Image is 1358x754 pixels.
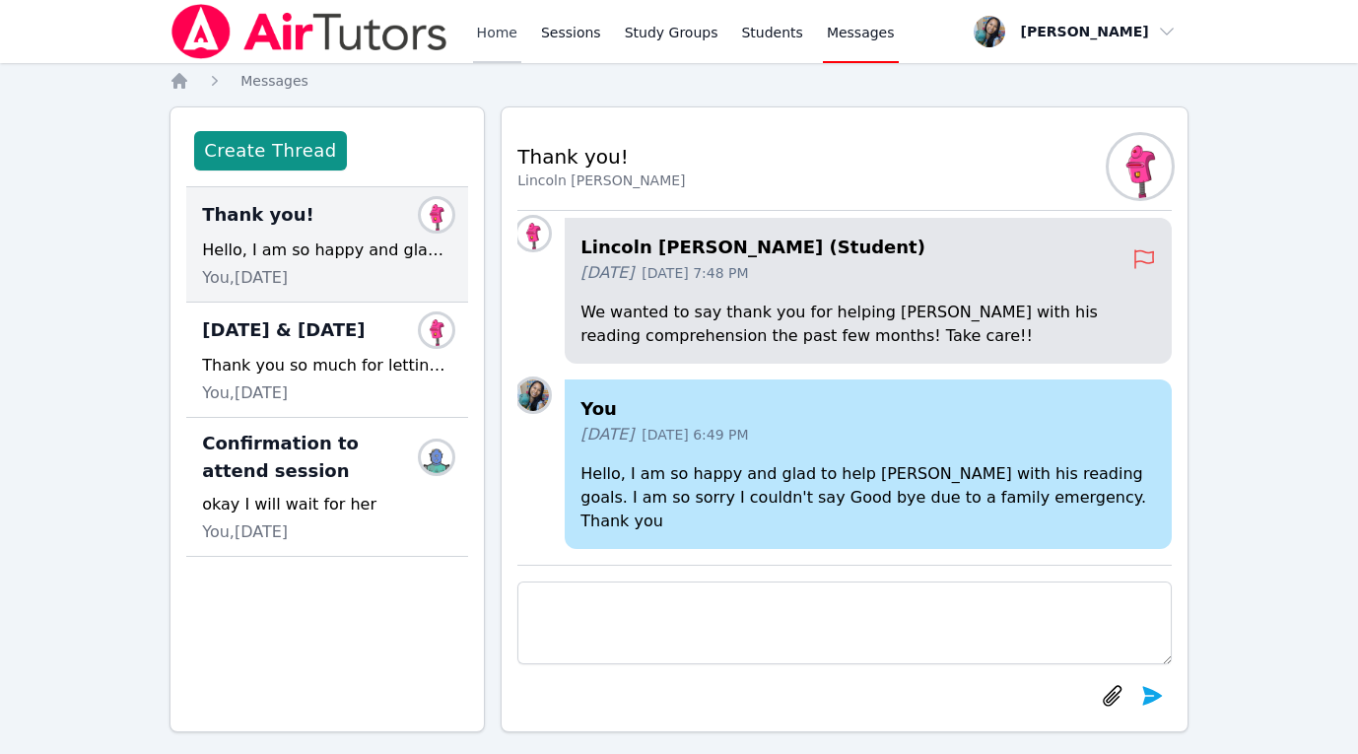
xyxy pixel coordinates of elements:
span: You, [DATE] [202,381,288,405]
div: Thank you so much for letting me know. Have a great week! [202,354,452,377]
span: [DATE] & [DATE] [202,316,365,344]
p: Hello, I am so happy and glad to help [PERSON_NAME] with his reading goals. I am so sorry I could... [580,462,1156,533]
span: You, [DATE] [202,520,288,544]
img: Lincoln Suess [421,314,452,346]
span: Messages [240,73,308,89]
img: Lincoln Suess [1109,135,1172,198]
img: Lincoln Suess [421,199,452,231]
nav: Breadcrumb [170,71,1188,91]
h2: Thank you! [517,143,685,171]
div: Hello, I am so happy and glad to help [PERSON_NAME] with his reading goals. I am so sorry I could... [202,239,452,262]
span: [DATE] 6:49 PM [642,425,748,445]
span: [DATE] [580,423,634,446]
p: We wanted to say thank you for helping [PERSON_NAME] with his reading comprehension the past few ... [580,301,1156,348]
h4: Lincoln [PERSON_NAME] (Student) [580,234,1132,261]
span: [DATE] [580,261,634,285]
div: Thank you!Lincoln SuessHello, I am so happy and glad to help [PERSON_NAME] with his reading goals... [186,187,468,303]
button: Create Thread [194,131,346,171]
span: Thank you! [202,201,313,229]
img: Lincoln Suess [517,218,549,249]
img: Ashly Reyes-Aguilar [421,442,452,473]
div: [DATE] & [DATE]Lincoln SuessThank you so much for letting me know. Have a great week!You,[DATE] [186,303,468,418]
span: You, [DATE] [202,266,288,290]
div: Confirmation to attend sessionAshly Reyes-Aguilarokay I will wait for herYou,[DATE] [186,418,468,557]
a: Messages [240,71,308,91]
div: okay I will wait for her [202,493,452,516]
span: Messages [827,23,895,42]
div: Lincoln [PERSON_NAME] [517,171,685,190]
img: Air Tutors [170,4,448,59]
img: Sokha Lee [517,379,549,411]
h4: You [580,395,1156,423]
span: [DATE] 7:48 PM [642,263,748,283]
span: Confirmation to attend session [202,430,429,485]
